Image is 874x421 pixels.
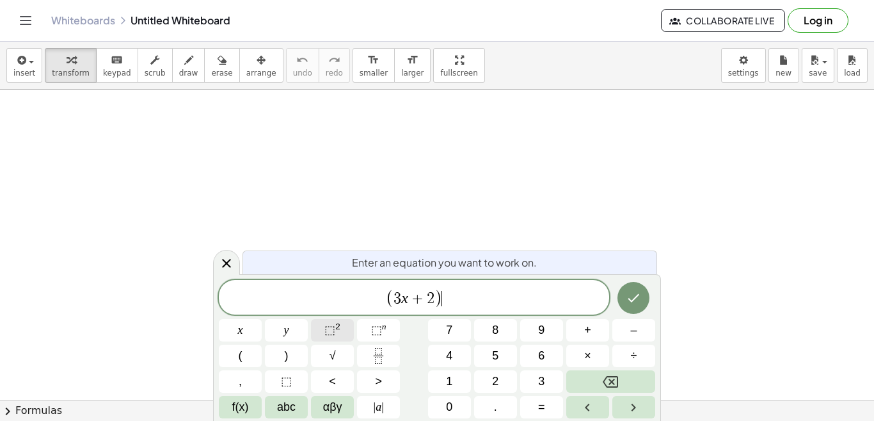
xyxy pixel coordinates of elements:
[538,322,544,339] span: 9
[239,347,242,365] span: (
[492,373,498,390] span: 2
[520,396,563,418] button: Equals
[802,48,834,83] button: save
[474,345,517,367] button: 5
[382,322,386,331] sup: n
[617,282,649,314] button: Done
[219,319,262,342] button: x
[45,48,97,83] button: transform
[284,322,289,339] span: y
[520,370,563,393] button: 3
[246,69,276,78] span: arrange
[211,69,232,78] span: erase
[721,48,766,83] button: settings
[538,373,544,390] span: 3
[371,324,382,336] span: ⬚
[232,399,249,416] span: f(x)
[401,290,408,306] var: x
[374,399,384,416] span: a
[324,324,335,336] span: ⬚
[728,69,759,78] span: settings
[335,322,340,331] sup: 2
[311,396,354,418] button: Greek alphabet
[285,347,289,365] span: )
[837,48,868,83] button: load
[145,69,166,78] span: scrub
[374,400,376,413] span: |
[393,291,401,306] span: 3
[446,373,452,390] span: 1
[612,319,655,342] button: Minus
[434,289,443,308] span: )
[661,9,785,32] button: Collaborate Live
[296,53,308,68] i: undo
[138,48,173,83] button: scrub
[265,370,308,393] button: Placeholder
[367,53,379,68] i: format_size
[329,373,336,390] span: <
[492,347,498,365] span: 5
[330,347,336,365] span: √
[293,69,312,78] span: undo
[566,370,655,393] button: Backspace
[440,69,477,78] span: fullscreen
[311,319,354,342] button: Squared
[566,319,609,342] button: Plus
[474,319,517,342] button: 8
[357,319,400,342] button: Superscript
[446,322,452,339] span: 7
[494,399,497,416] span: .
[51,14,115,27] a: Whiteboards
[612,396,655,418] button: Right arrow
[492,322,498,339] span: 8
[360,69,388,78] span: smaller
[96,48,138,83] button: keyboardkeypad
[277,399,296,416] span: abc
[219,370,262,393] button: ,
[408,291,427,306] span: +
[286,48,319,83] button: undoundo
[311,345,354,367] button: Square root
[172,48,205,83] button: draw
[428,370,471,393] button: 1
[265,396,308,418] button: Alphabet
[538,347,544,365] span: 6
[357,370,400,393] button: Greater than
[323,399,342,416] span: αβγ
[239,373,242,390] span: ,
[375,373,382,390] span: >
[584,347,591,365] span: ×
[326,69,343,78] span: redo
[381,400,384,413] span: |
[103,69,131,78] span: keypad
[768,48,799,83] button: new
[111,53,123,68] i: keyboard
[427,291,434,306] span: 2
[538,399,545,416] span: =
[179,69,198,78] span: draw
[809,69,827,78] span: save
[13,69,35,78] span: insert
[265,345,308,367] button: )
[219,396,262,418] button: Functions
[357,345,400,367] button: Fraction
[406,53,418,68] i: format_size
[394,48,431,83] button: format_sizelarger
[446,399,452,416] span: 0
[219,345,262,367] button: (
[612,345,655,367] button: Divide
[311,370,354,393] button: Less than
[566,345,609,367] button: Times
[52,69,90,78] span: transform
[428,319,471,342] button: 7
[584,322,591,339] span: +
[788,8,848,33] button: Log in
[357,396,400,418] button: Absolute value
[520,345,563,367] button: 6
[265,319,308,342] button: y
[401,69,424,78] span: larger
[428,396,471,418] button: 0
[844,69,861,78] span: load
[433,48,484,83] button: fullscreen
